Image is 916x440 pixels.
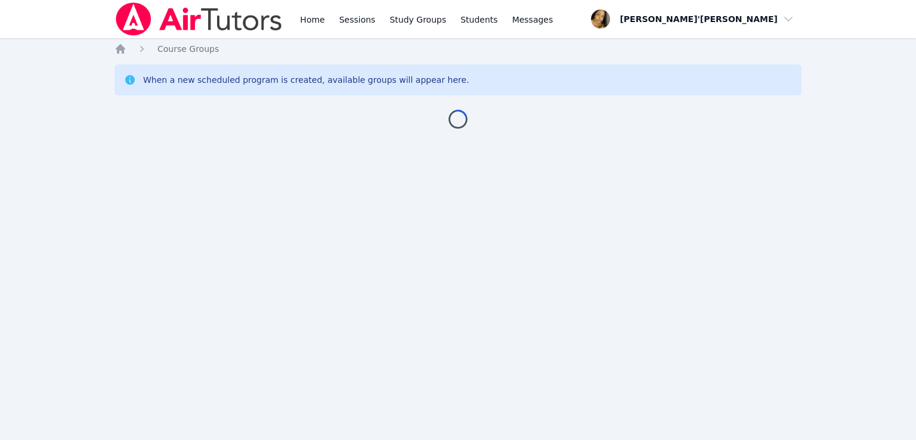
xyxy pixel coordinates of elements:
a: Course Groups [157,43,219,55]
nav: Breadcrumb [114,43,801,55]
img: Air Tutors [114,2,283,36]
div: When a new scheduled program is created, available groups will appear here. [143,74,469,86]
span: Course Groups [157,44,219,54]
span: Messages [512,14,553,26]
